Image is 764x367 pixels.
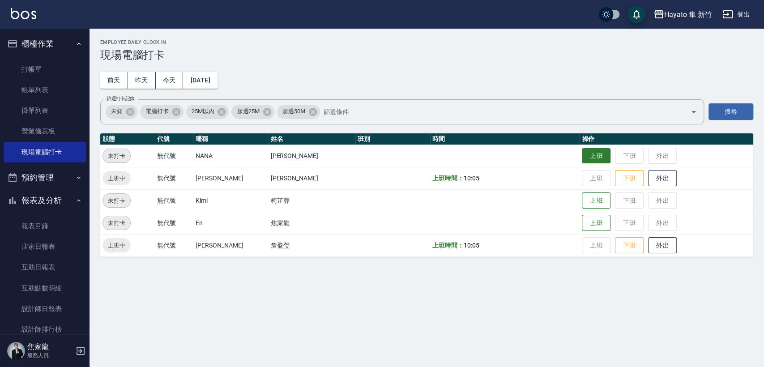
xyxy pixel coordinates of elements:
[269,234,355,256] td: 詹盈瑩
[269,189,355,212] td: 柯芷蓉
[4,59,86,80] a: 打帳單
[277,105,320,119] div: 超過50M
[193,145,268,167] td: NANA
[4,166,86,189] button: 預約管理
[107,95,135,102] label: 篩選打卡記錄
[580,133,753,145] th: 操作
[687,105,701,119] button: Open
[103,151,130,161] span: 未打卡
[709,103,753,120] button: 搜尋
[186,105,229,119] div: 25M以內
[155,212,194,234] td: 無代號
[155,133,194,145] th: 代號
[582,192,610,209] button: 上班
[648,237,677,254] button: 外出
[183,72,217,89] button: [DATE]
[4,121,86,141] a: 營業儀表板
[355,133,430,145] th: 班別
[231,107,265,116] span: 超過25M
[277,107,311,116] span: 超過50M
[4,257,86,277] a: 互助日報表
[4,80,86,100] a: 帳單列表
[155,234,194,256] td: 無代號
[106,107,128,116] span: 未知
[719,6,753,23] button: 登出
[155,167,194,189] td: 無代號
[193,167,268,189] td: [PERSON_NAME]
[615,237,644,254] button: 下班
[4,100,86,121] a: 掛單列表
[664,9,712,20] div: Hayato 隼 新竹
[648,170,677,187] button: 外出
[27,342,73,351] h5: 焦家龍
[269,167,355,189] td: [PERSON_NAME]
[650,5,715,24] button: Hayato 隼 新竹
[4,319,86,340] a: 設計師排行榜
[269,133,355,145] th: 姓名
[615,170,644,187] button: 下班
[464,242,479,249] span: 10:05
[4,32,86,55] button: 櫃檯作業
[582,215,610,231] button: 上班
[140,107,174,116] span: 電腦打卡
[102,241,131,250] span: 上班中
[102,174,131,183] span: 上班中
[100,72,128,89] button: 前天
[582,148,610,164] button: 上班
[432,242,464,249] b: 上班時間：
[155,145,194,167] td: 無代號
[128,72,156,89] button: 昨天
[186,107,220,116] span: 25M以內
[100,39,753,45] h2: Employee Daily Clock In
[432,175,464,182] b: 上班時間：
[4,299,86,319] a: 設計師日報表
[11,8,36,19] img: Logo
[4,236,86,257] a: 店家日報表
[4,142,86,162] a: 現場電腦打卡
[103,218,130,228] span: 未打卡
[193,133,268,145] th: 暱稱
[193,234,268,256] td: [PERSON_NAME]
[4,216,86,236] a: 報表目錄
[100,133,155,145] th: 狀態
[269,212,355,234] td: 焦家龍
[464,175,479,182] span: 10:05
[430,133,580,145] th: 時間
[156,72,184,89] button: 今天
[27,351,73,359] p: 服務人員
[627,5,645,23] button: save
[103,196,130,205] span: 未打卡
[155,189,194,212] td: 無代號
[193,189,268,212] td: Kimi
[321,104,675,119] input: 篩選條件
[100,49,753,61] h3: 現場電腦打卡
[4,278,86,299] a: 互助點數明細
[269,145,355,167] td: [PERSON_NAME]
[106,105,137,119] div: 未知
[4,189,86,212] button: 報表及分析
[193,212,268,234] td: En
[7,342,25,360] img: Person
[231,105,274,119] div: 超過25M
[140,105,184,119] div: 電腦打卡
